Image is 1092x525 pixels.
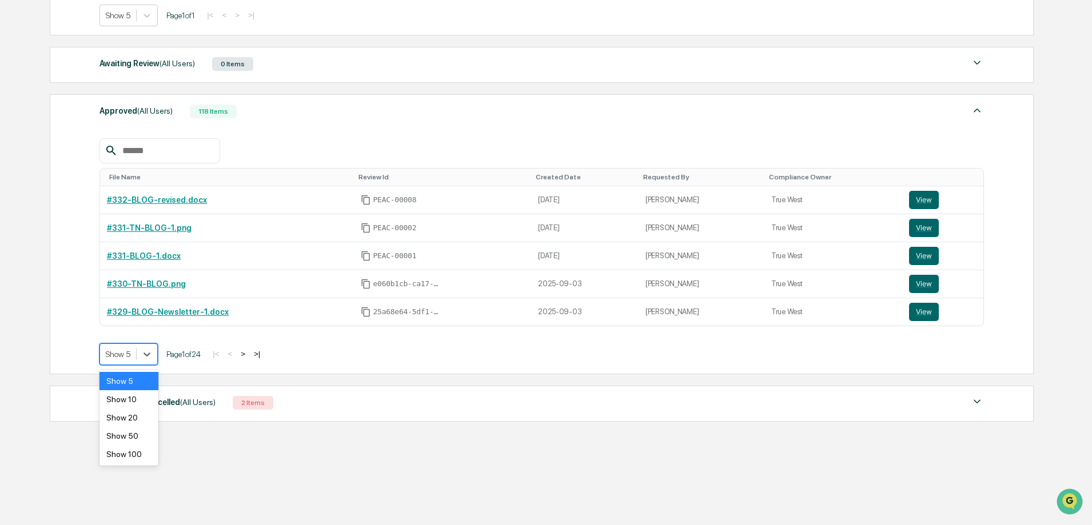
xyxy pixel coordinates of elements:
span: Copy Id [361,251,371,261]
span: (All Users) [180,398,216,407]
a: #330-TN-BLOG.png [107,279,186,288]
div: Awaiting Review [99,56,195,71]
div: Toggle SortBy [911,173,979,181]
button: View [909,247,939,265]
div: 0 Items [212,57,253,71]
p: How can we help? [11,24,208,42]
span: Data Lookup [23,166,72,177]
td: [PERSON_NAME] [639,186,764,214]
td: [PERSON_NAME] [639,298,764,326]
span: Page 1 of 1 [166,11,195,20]
div: Start new chat [39,87,188,99]
a: View [909,191,977,209]
span: Preclearance [23,144,74,155]
div: Toggle SortBy [643,173,760,181]
div: Toggle SortBy [769,173,898,181]
span: (All Users) [160,59,195,68]
td: True West [764,242,902,270]
span: 25a68e64-5df1-4834-aa5b-2b33e1c760fa [373,307,442,316]
button: |< [204,10,217,20]
a: #331-BLOG-1.docx [107,251,181,261]
button: < [218,10,230,20]
td: 2025-09-03 [531,298,639,326]
span: PEAC-00008 [373,195,417,205]
iframe: Open customer support [1055,487,1086,518]
td: [DATE] [531,242,639,270]
div: 🖐️ [11,145,21,154]
span: Page 1 of 24 [166,350,201,359]
a: View [909,219,977,237]
div: Show 100 [99,445,158,463]
td: True West [764,270,902,298]
button: >| [250,349,264,359]
td: True West [764,186,902,214]
span: Attestations [94,144,142,155]
button: >| [245,10,258,20]
div: 🔎 [11,167,21,176]
td: [PERSON_NAME] [639,242,764,270]
button: View [909,219,939,237]
button: > [232,10,243,20]
span: PEAC-00001 [373,251,417,261]
div: 2 Items [233,396,273,410]
span: Copy Id [361,195,371,205]
img: caret [970,395,984,408]
a: View [909,247,977,265]
div: We're available if you need us! [39,99,145,108]
button: |< [209,349,222,359]
button: View [909,303,939,321]
span: e060b1cb-ca17-4aed-8c48-8312ef247a0e [373,279,442,288]
span: Copy Id [361,223,371,233]
span: PEAC-00002 [373,223,417,233]
div: 118 Items [190,105,237,118]
div: Approved [99,103,173,118]
span: Copy Id [361,279,371,289]
div: 🗄️ [83,145,92,154]
div: Show 20 [99,408,158,427]
td: True West [764,214,902,242]
a: #332-BLOG-revised.docx [107,195,207,205]
img: caret [970,56,984,70]
span: (All Users) [137,106,173,115]
span: Pylon [114,194,138,202]
a: #329-BLOG-Newsletter-1.docx [107,307,229,316]
div: Toggle SortBy [358,173,527,181]
a: Powered byPylon [81,193,138,202]
button: Start new chat [194,91,208,105]
a: 🗄️Attestations [78,139,146,160]
div: Show 10 [99,390,158,408]
td: [DATE] [531,186,639,214]
td: [PERSON_NAME] [639,214,764,242]
button: > [237,349,249,359]
span: Copy Id [361,307,371,317]
div: Toggle SortBy [109,173,349,181]
button: < [224,349,236,359]
td: True West [764,298,902,326]
td: 2025-09-03 [531,270,639,298]
a: 🔎Data Lookup [7,161,77,182]
button: View [909,191,939,209]
td: [PERSON_NAME] [639,270,764,298]
a: #331-TN-BLOG-1.png [107,223,192,233]
img: 1746055101610-c473b297-6a78-478c-a979-82029cc54cd1 [11,87,32,108]
button: View [909,275,939,293]
div: Show 50 [99,427,158,445]
img: caret [970,103,984,117]
a: View [909,303,977,321]
div: Show 5 [99,372,158,390]
div: Toggle SortBy [536,173,634,181]
a: 🖐️Preclearance [7,139,78,160]
td: [DATE] [531,214,639,242]
a: View [909,275,977,293]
